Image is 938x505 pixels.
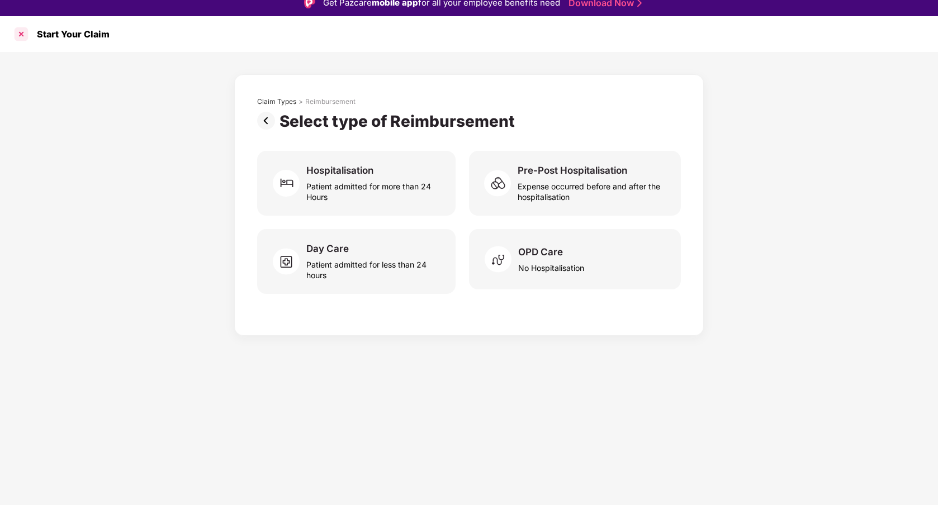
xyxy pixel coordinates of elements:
div: OPD Care [518,246,563,258]
div: Start Your Claim [30,28,110,40]
img: svg+xml;base64,PHN2ZyB4bWxucz0iaHR0cDovL3d3dy53My5vcmcvMjAwMC9zdmciIHdpZHRoPSI2MCIgaGVpZ2h0PSI1OC... [485,242,518,276]
div: Day Care [306,242,349,255]
div: Pre-Post Hospitalisation [518,164,627,177]
img: svg+xml;base64,PHN2ZyB4bWxucz0iaHR0cDovL3d3dy53My5vcmcvMjAwMC9zdmciIHdpZHRoPSI2MCIgaGVpZ2h0PSI1OC... [484,166,518,200]
div: Expense occurred before and after the hospitalisation [518,177,667,202]
img: svg+xml;base64,PHN2ZyB4bWxucz0iaHR0cDovL3d3dy53My5vcmcvMjAwMC9zdmciIHdpZHRoPSI2MCIgaGVpZ2h0PSI2MC... [273,166,306,200]
div: Patient admitted for less than 24 hours [306,255,442,280]
div: Reimbursement [305,97,356,106]
div: > [299,97,303,106]
img: svg+xml;base64,PHN2ZyB4bWxucz0iaHR0cDovL3d3dy53My5vcmcvMjAwMC9zdmciIHdpZHRoPSI2MCIgaGVpZ2h0PSI1OC... [273,245,306,278]
div: Hospitalisation [306,164,373,177]
div: Claim Types [257,97,296,106]
div: Select type of Reimbursement [279,112,519,131]
div: No Hospitalisation [518,258,584,273]
div: Patient admitted for more than 24 Hours [306,177,442,202]
img: svg+xml;base64,PHN2ZyBpZD0iUHJldi0zMngzMiIgeG1sbnM9Imh0dHA6Ly93d3cudzMub3JnLzIwMDAvc3ZnIiB3aWR0aD... [257,112,279,130]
